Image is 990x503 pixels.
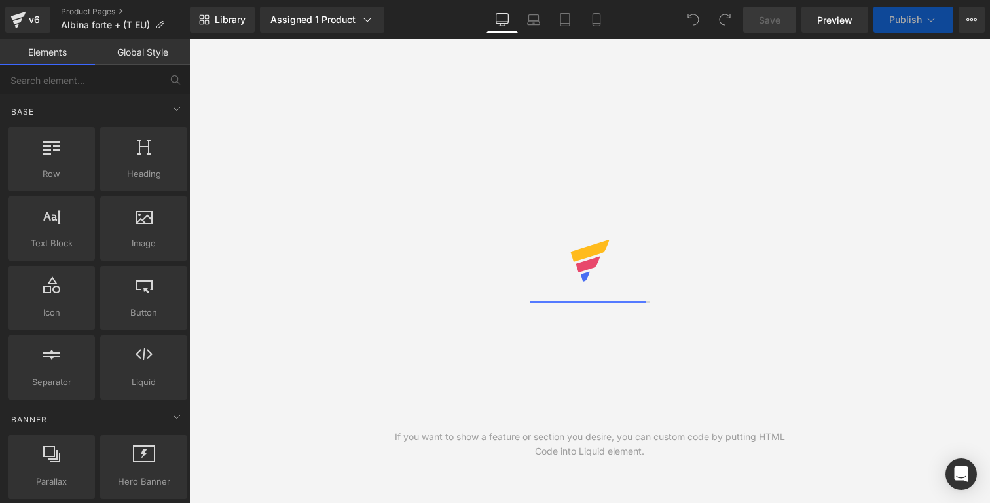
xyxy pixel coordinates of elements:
span: Button [104,306,183,320]
a: Laptop [518,7,549,33]
span: Heading [104,167,183,181]
span: Separator [12,375,91,389]
span: Image [104,236,183,250]
span: Preview [817,13,852,27]
a: Mobile [581,7,612,33]
div: If you want to show a feature or section you desire, you can custom code by putting HTML Code int... [390,430,790,458]
button: Publish [873,7,953,33]
a: Desktop [486,7,518,33]
button: Undo [680,7,706,33]
span: Row [12,167,91,181]
div: v6 [26,11,43,28]
a: Product Pages [61,7,190,17]
span: Albina forte + (T EU) [61,20,150,30]
span: Text Block [12,236,91,250]
span: Library [215,14,246,26]
span: Base [10,105,35,118]
span: Parallax [12,475,91,489]
button: Redo [712,7,738,33]
a: Global Style [95,39,190,65]
a: v6 [5,7,50,33]
div: Assigned 1 Product [270,13,374,26]
span: Save [759,13,780,27]
a: New Library [190,7,255,33]
span: Banner [10,413,48,426]
button: More [959,7,985,33]
span: Liquid [104,375,183,389]
a: Preview [801,7,868,33]
div: Open Intercom Messenger [945,458,977,490]
a: Tablet [549,7,581,33]
span: Publish [889,14,922,25]
span: Icon [12,306,91,320]
span: Hero Banner [104,475,183,489]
